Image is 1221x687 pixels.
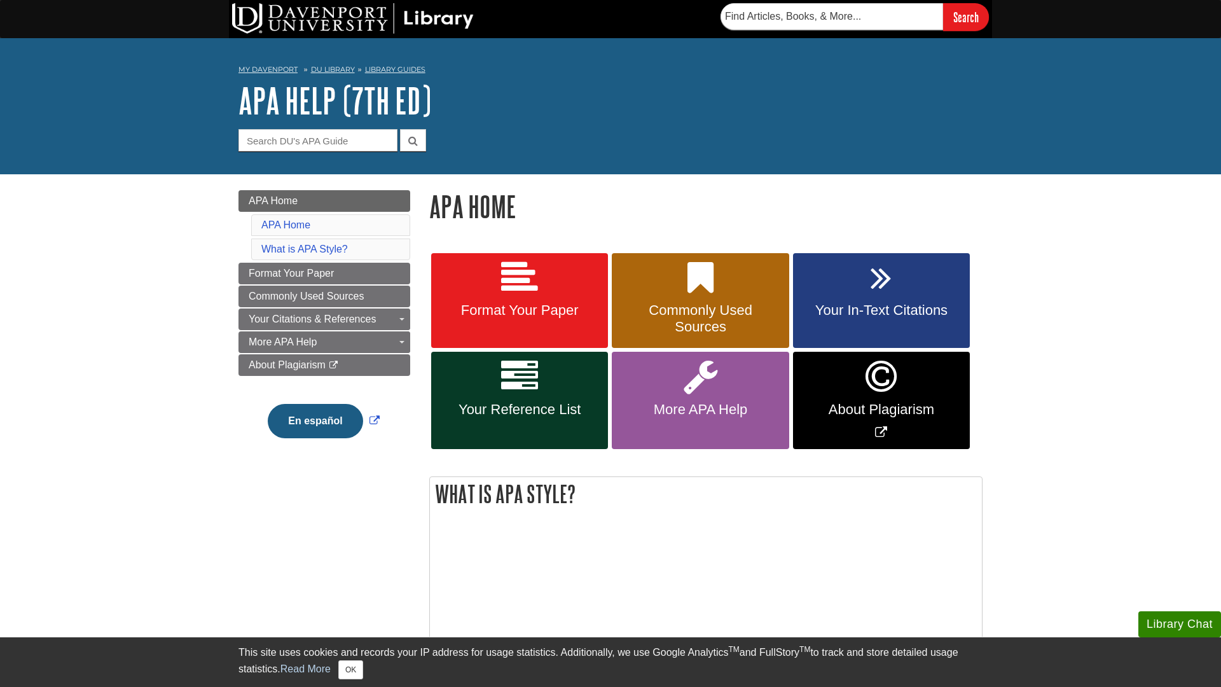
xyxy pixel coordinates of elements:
[943,3,989,31] input: Search
[232,3,474,34] img: DU Library
[328,361,339,370] i: This link opens in a new window
[249,359,326,370] span: About Plagiarism
[238,645,983,679] div: This site uses cookies and records your IP address for usage statistics. Additionally, we use Goo...
[429,190,983,223] h1: APA Home
[441,401,598,418] span: Your Reference List
[238,263,410,284] a: Format Your Paper
[265,415,382,426] a: Link opens in new window
[238,64,298,75] a: My Davenport
[793,352,970,449] a: Link opens in new window
[621,302,779,335] span: Commonly Used Sources
[238,129,397,151] input: Search DU's APA Guide
[238,331,410,353] a: More APA Help
[238,286,410,307] a: Commonly Used Sources
[365,65,425,74] a: Library Guides
[803,401,960,418] span: About Plagiarism
[441,302,598,319] span: Format Your Paper
[249,291,364,302] span: Commonly Used Sources
[238,61,983,81] nav: breadcrumb
[238,81,431,120] a: APA Help (7th Ed)
[249,268,334,279] span: Format Your Paper
[430,477,982,511] h2: What is APA Style?
[249,195,298,206] span: APA Home
[280,663,331,674] a: Read More
[238,190,410,460] div: Guide Page Menu
[268,404,362,438] button: En español
[612,253,789,349] a: Commonly Used Sources
[261,244,348,254] a: What is APA Style?
[431,352,608,449] a: Your Reference List
[311,65,355,74] a: DU Library
[238,190,410,212] a: APA Home
[793,253,970,349] a: Your In-Text Citations
[621,401,779,418] span: More APA Help
[803,302,960,319] span: Your In-Text Citations
[728,645,739,654] sup: TM
[238,309,410,330] a: Your Citations & References
[431,253,608,349] a: Format Your Paper
[238,354,410,376] a: About Plagiarism
[612,352,789,449] a: More APA Help
[799,645,810,654] sup: TM
[338,660,363,679] button: Close
[261,219,310,230] a: APA Home
[721,3,943,30] input: Find Articles, Books, & More...
[721,3,989,31] form: Searches DU Library's articles, books, and more
[1138,611,1221,637] button: Library Chat
[249,314,376,324] span: Your Citations & References
[249,337,317,347] span: More APA Help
